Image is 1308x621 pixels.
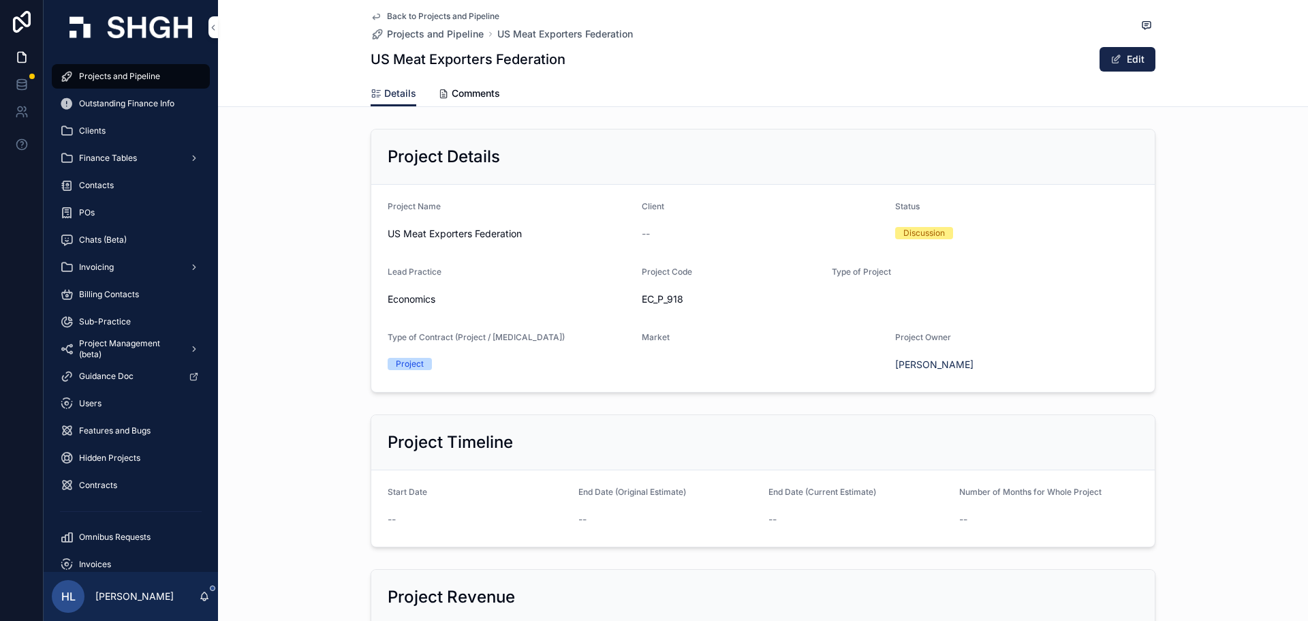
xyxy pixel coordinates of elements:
span: Outstanding Finance Info [79,98,174,109]
span: POs [79,207,95,218]
img: App logo [69,16,192,38]
h1: US Meat Exporters Federation [371,50,565,69]
a: Guidance Doc [52,364,210,389]
span: Contacts [79,180,114,191]
span: End Date (Current Estimate) [768,487,876,497]
a: Invoicing [52,255,210,279]
span: Omnibus Requests [79,532,151,543]
span: HL [61,588,76,605]
span: -- [768,513,777,526]
button: Edit [1100,47,1155,72]
span: Guidance Doc [79,371,134,382]
h2: Project Timeline [388,431,513,453]
a: Invoices [52,552,210,577]
a: Contracts [52,473,210,498]
span: Contracts [79,480,117,491]
a: Users [52,391,210,416]
span: Users [79,398,102,409]
span: Details [384,87,416,100]
span: Project Name [388,201,441,211]
span: Lead Practice [388,267,441,277]
span: Projects and Pipeline [387,27,484,41]
a: Project Management (beta) [52,337,210,361]
span: -- [642,227,650,241]
a: Projects and Pipeline [52,64,210,89]
span: End Date (Original Estimate) [578,487,686,497]
a: Chats (Beta) [52,228,210,252]
a: Clients [52,119,210,143]
span: Type of Contract (Project / [MEDICAL_DATA]) [388,332,565,342]
h2: Project Revenue [388,586,515,608]
span: Hidden Projects [79,453,140,464]
a: Finance Tables [52,146,210,170]
span: Comments [452,87,500,100]
span: Sub-Practice [79,316,131,327]
span: Chats (Beta) [79,234,127,245]
span: Economics [388,292,435,306]
span: Status [895,201,920,211]
span: Market [642,332,670,342]
span: -- [388,513,396,526]
span: Clients [79,125,106,136]
span: Invoicing [79,262,114,273]
span: Back to Projects and Pipeline [387,11,499,22]
span: Invoices [79,559,111,570]
span: Number of Months for Whole Project [959,487,1102,497]
h2: Project Details [388,146,500,168]
a: Outstanding Finance Info [52,91,210,116]
span: Finance Tables [79,153,137,164]
a: Features and Bugs [52,419,210,443]
a: Billing Contacts [52,282,210,307]
span: Billing Contacts [79,289,139,300]
a: Details [371,81,416,107]
div: Project [396,358,424,370]
a: Projects and Pipeline [371,27,484,41]
span: Project Owner [895,332,951,342]
span: Projects and Pipeline [79,71,160,82]
a: Sub-Practice [52,309,210,334]
a: Hidden Projects [52,446,210,470]
a: POs [52,200,210,225]
span: Type of Project [832,267,891,277]
span: Client [642,201,664,211]
a: Comments [438,81,500,108]
span: Start Date [388,487,427,497]
span: -- [959,513,967,526]
div: scrollable content [44,55,218,572]
span: -- [578,513,587,526]
a: [PERSON_NAME] [895,358,974,372]
a: Back to Projects and Pipeline [371,11,499,22]
span: US Meat Exporters Federation [388,227,631,241]
span: Features and Bugs [79,425,151,436]
a: Omnibus Requests [52,525,210,549]
span: Project Management (beta) [79,338,178,360]
a: Contacts [52,173,210,198]
p: [PERSON_NAME] [95,590,174,603]
a: US Meat Exporters Federation [497,27,633,41]
div: Discussion [903,227,945,239]
span: Project Code [642,267,692,277]
span: EC_P_918 [642,292,822,306]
